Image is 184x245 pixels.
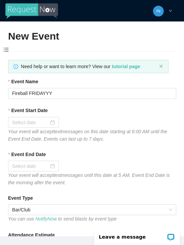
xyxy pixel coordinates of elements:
span: Bar/Club [12,204,172,214]
b: Event End Date [11,150,46,158]
h2: New Event [8,30,176,43]
input: Select date [12,118,49,126]
input: Janet's and Mark's Wedding [8,88,176,99]
img: RequestNow [5,3,58,19]
b: Event Start Date [11,107,47,114]
i: Your event will accept text messages on this date starting at 6:00 AM until the Event End Date. E... [8,129,167,141]
a: tutorial page [112,64,140,69]
img: 5007bee7c59ef8fc6bd867d4aa71cdfc [153,6,163,16]
b: Event Name [11,78,38,85]
b: Event Type [8,194,33,201]
a: NotifyNow [35,216,57,221]
i: Your event will accept text messages until this date at 5 AM. Event End Date is the morning after... [8,172,170,185]
span: down [169,9,172,12]
b: Attendance Estimate [8,231,54,238]
span: Need help or want to learn more? View our [21,64,140,69]
input: Select date [12,162,49,169]
iframe: LiveChat chat widget [89,224,184,245]
div: You can use to send blasts by event type [8,215,176,222]
button: close [159,64,163,68]
span: info-circle [13,64,18,69]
